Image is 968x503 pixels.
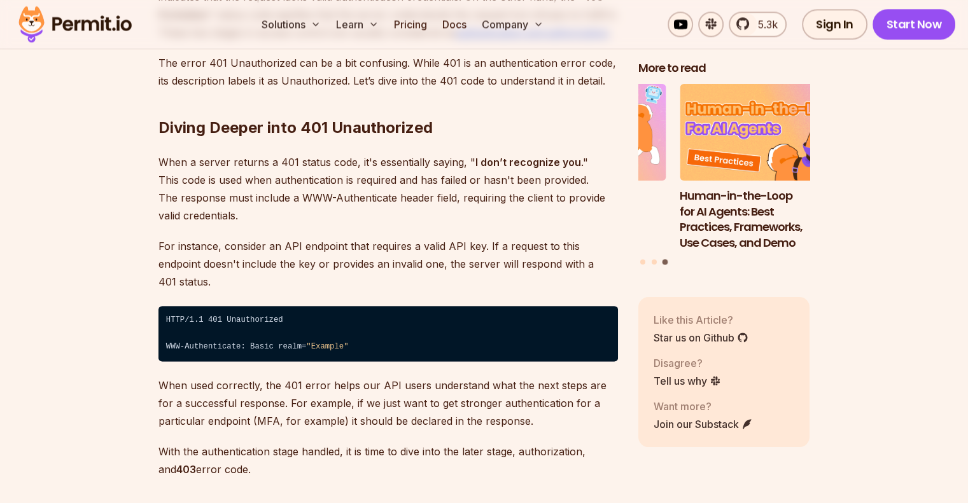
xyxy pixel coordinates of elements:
button: Learn [331,11,384,37]
div: Posts [638,85,810,267]
p: With the authentication stage handled, it is time to dive into the later stage, authorization, an... [158,443,618,478]
p: Like this Article? [654,312,748,327]
code: HTTP/1.1 401 Unauthorized ⁠ WWW-Authenticate: Basic realm= [158,306,618,362]
a: 5.3k [729,11,787,37]
a: Tell us why [654,373,721,389]
a: Pricing [389,11,432,37]
button: Go to slide 1 [640,259,645,265]
p: Disagree? [654,355,721,371]
button: Company [477,11,549,37]
a: Human-in-the-Loop for AI Agents: Best Practices, Frameworks, Use Cases, and DemoHuman-in-the-Loop... [680,85,852,252]
img: Why JWTs Can’t Handle AI Agent Access [495,85,666,181]
p: When a server returns a 401 status code, it's essentially saying, " ." This code is used when aut... [158,153,618,224]
li: 3 of 3 [680,85,852,252]
button: Solutions [256,11,326,37]
strong: 403 [176,463,196,476]
li: 2 of 3 [495,85,666,252]
button: Go to slide 2 [652,259,657,265]
h3: Why JWTs Can’t Handle AI Agent Access [495,188,666,220]
a: Docs [437,11,472,37]
p: For instance, consider an API endpoint that requires a valid API key. If a request to this endpoi... [158,237,618,291]
p: Want more? [654,399,753,414]
h3: Human-in-the-Loop for AI Agents: Best Practices, Frameworks, Use Cases, and Demo [680,188,852,251]
p: When used correctly, the 401 error helps our API users understand what the next steps are for a s... [158,376,618,430]
button: Go to slide 3 [663,259,668,265]
h2: More to read [638,61,810,77]
a: Star us on Github [654,330,748,345]
a: Join our Substack [654,417,753,432]
img: Human-in-the-Loop for AI Agents: Best Practices, Frameworks, Use Cases, and Demo [680,85,852,181]
strong: I don’t recognize you [475,156,581,169]
a: Sign In [802,9,867,39]
p: The error 401 Unauthorized can be a bit confusing. While 401 is an authentication error code, its... [158,54,618,90]
a: Start Now [873,9,956,39]
h2: Diving Deeper into 401 Unauthorized [158,67,618,138]
span: "Example" [306,342,348,351]
span: 5.3k [750,17,778,32]
img: Permit logo [13,3,137,46]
